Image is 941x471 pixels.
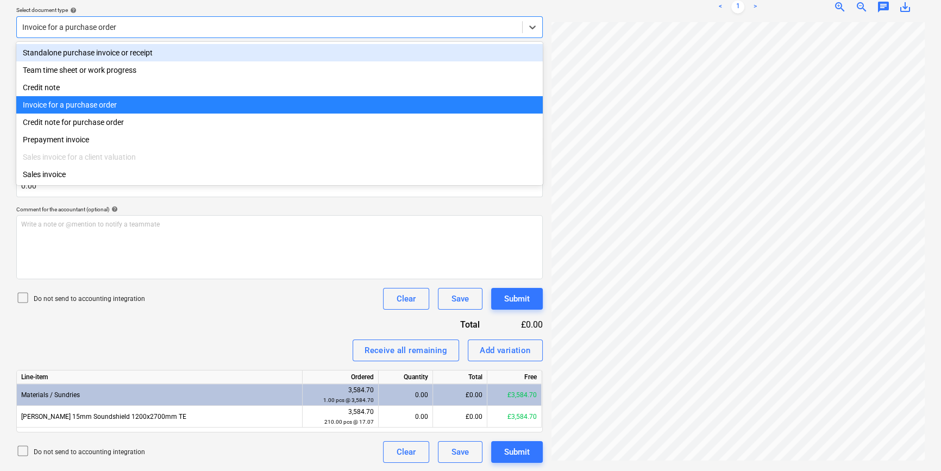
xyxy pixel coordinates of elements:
button: Receive all remaining [353,340,459,361]
button: Clear [383,288,429,310]
div: Save [451,445,469,459]
button: Add variation [468,340,543,361]
div: [PERSON_NAME] 15mm Soundshield 1200x2700mm TE [17,406,303,428]
small: 1.00 pcs @ 3,584.70 [323,397,374,403]
div: 0.00 [383,384,428,406]
a: Next page [749,1,762,14]
div: Submit [504,292,530,306]
div: Add variation [480,343,531,357]
iframe: Chat Widget [887,419,941,471]
a: Previous page [714,1,727,14]
div: £0.00 [433,406,487,428]
div: £0.00 [433,384,487,406]
div: Total [433,370,487,384]
button: Submit [491,288,543,310]
div: Sales invoice [16,166,543,183]
div: Sales invoice for a client valuation [16,148,543,166]
input: Invoice total amount (optional) [16,175,543,197]
button: Clear [383,441,429,463]
button: Save [438,288,482,310]
div: Credit note for purchase order [16,114,543,131]
span: help [68,7,77,14]
div: £3,584.70 [487,406,542,428]
small: 210.00 pcs @ 17.07 [324,419,374,425]
span: Materials / Sundries [21,391,80,399]
div: Standalone purchase invoice or receipt [16,44,543,61]
span: save_alt [899,1,912,14]
p: Do not send to accounting integration [34,448,145,457]
div: 3,584.70 [307,385,374,405]
div: Prepayment invoice [16,131,543,148]
div: Free [487,370,542,384]
div: Invoice for a purchase order [16,96,543,114]
div: 0.00 [383,406,428,428]
a: Page 1 is your current page [731,1,744,14]
div: Quantity [379,370,433,384]
span: zoom_in [833,1,846,14]
div: Receive all remaining [365,343,447,357]
div: Select document type [16,7,543,14]
button: Save [438,441,482,463]
span: chat [877,1,890,14]
div: Line-item [17,370,303,384]
div: Clear [397,445,416,459]
div: Team time sheet or work progress [16,61,543,79]
span: zoom_out [855,1,868,14]
div: Ordered [303,370,379,384]
div: Clear [397,292,416,306]
div: £0.00 [497,318,543,331]
button: Submit [491,441,543,463]
div: Submit [504,445,530,459]
div: 3,584.70 [307,407,374,427]
div: £3,584.70 [487,384,542,406]
p: Do not send to accounting integration [34,294,145,304]
div: Credit note [16,79,543,96]
div: Save [451,292,469,306]
div: Comment for the accountant (optional) [16,206,543,213]
span: help [109,206,118,212]
div: Total [402,318,497,331]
